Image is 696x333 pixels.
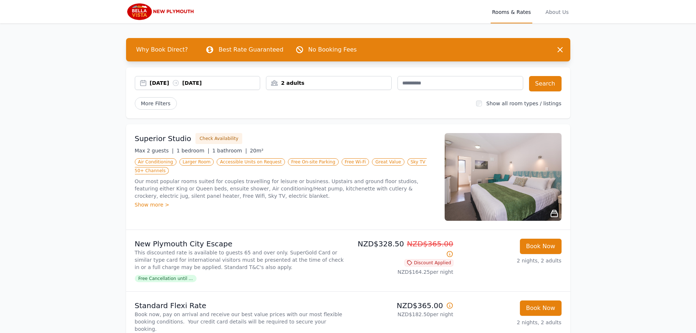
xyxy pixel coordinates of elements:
button: Search [529,76,562,91]
button: Book Now [520,300,562,316]
p: Book now, pay on arrival and receive our best value prices with our most flexible booking conditi... [135,311,345,333]
p: No Booking Fees [308,45,357,54]
span: 20m² [250,148,263,154]
span: Discount Applied [404,259,453,266]
p: NZD$164.25 per night [351,268,453,276]
span: 1 bathroom | [212,148,247,154]
p: NZD$365.00 [351,300,453,311]
span: Free Cancellation until ... [135,275,197,282]
div: [DATE] [DATE] [150,79,260,87]
h3: Superior Studio [135,133,191,144]
p: Standard Flexi Rate [135,300,345,311]
button: Check Availability [195,133,242,144]
p: This discounted rate is available to guests 65 and over only. SuperGold Card or similar type card... [135,249,345,271]
span: NZD$365.00 [407,239,453,248]
p: Our most popular rooms suited for couples travelling for leisure or business. Upstairs and ground... [135,178,436,200]
img: Bella Vista New Plymouth [126,3,197,20]
button: Book Now [520,239,562,254]
p: Best Rate Guaranteed [218,45,283,54]
span: 1 bedroom | [176,148,209,154]
span: Accessible Units on Request [217,158,285,166]
div: 2 adults [266,79,391,87]
p: 2 nights, 2 adults [459,257,562,264]
p: NZD$328.50 [351,239,453,259]
span: Max 2 guests | [135,148,174,154]
span: Air Conditioning [135,158,176,166]
p: New Plymouth City Escape [135,239,345,249]
div: Show more > [135,201,436,208]
span: Great Value [372,158,404,166]
span: Larger Room [179,158,214,166]
span: Why Book Direct? [130,42,194,57]
p: NZD$182.50 per night [351,311,453,318]
span: Free Wi-Fi [342,158,369,166]
p: 2 nights, 2 adults [459,319,562,326]
span: More Filters [135,97,177,110]
span: Free On-site Parking [288,158,339,166]
label: Show all room types / listings [486,101,561,106]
